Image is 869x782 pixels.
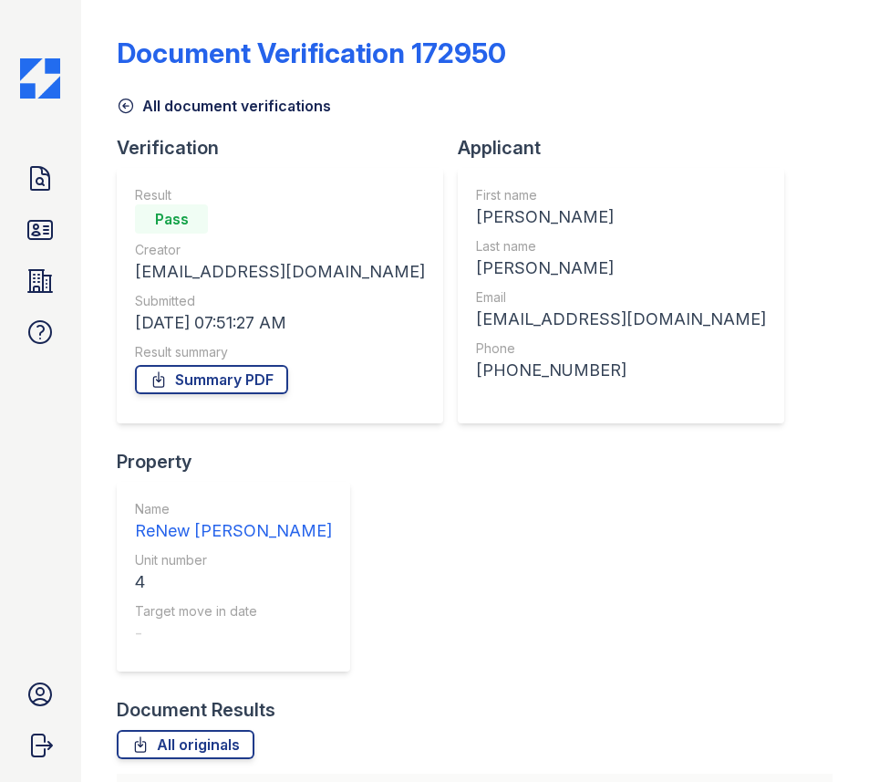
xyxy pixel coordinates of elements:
[135,500,332,518] div: Name
[117,135,458,161] div: Verification
[135,620,332,646] div: -
[135,500,332,544] a: Name ReNew [PERSON_NAME]
[135,241,425,259] div: Creator
[476,255,766,281] div: [PERSON_NAME]
[135,365,288,394] a: Summary PDF
[135,602,332,620] div: Target move in date
[458,135,799,161] div: Applicant
[476,339,766,358] div: Phone
[117,36,506,69] div: Document Verification 172950
[476,307,766,332] div: [EMAIL_ADDRESS][DOMAIN_NAME]
[476,204,766,230] div: [PERSON_NAME]
[117,730,254,759] a: All originals
[117,449,365,474] div: Property
[135,343,425,361] div: Result summary
[476,288,766,307] div: Email
[135,259,425,285] div: [EMAIL_ADDRESS][DOMAIN_NAME]
[476,237,766,255] div: Last name
[476,358,766,383] div: [PHONE_NUMBER]
[20,58,60,99] img: CE_Icon_Blue-c292c112584629df590d857e76928e9f676e5b41ef8f769ba2f05ee15b207248.png
[135,569,332,595] div: 4
[135,186,425,204] div: Result
[135,292,425,310] div: Submitted
[117,95,331,117] a: All document verifications
[135,518,332,544] div: ReNew [PERSON_NAME]
[476,186,766,204] div: First name
[135,204,208,234] div: Pass
[117,697,275,723] div: Document Results
[135,551,332,569] div: Unit number
[135,310,425,336] div: [DATE] 07:51:27 AM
